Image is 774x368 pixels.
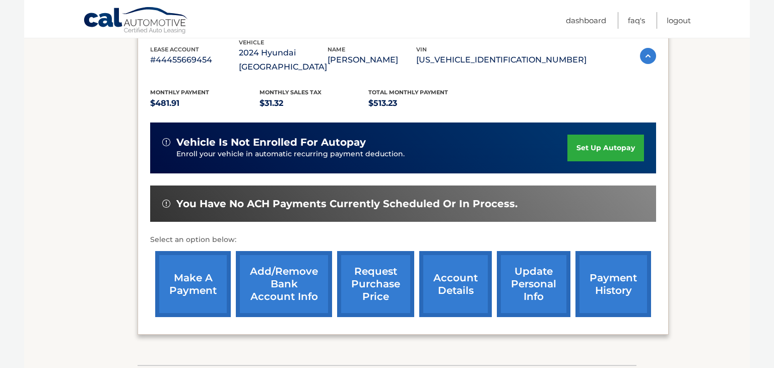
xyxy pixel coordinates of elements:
[150,46,199,53] span: lease account
[239,46,328,74] p: 2024 Hyundai [GEOGRAPHIC_DATA]
[628,12,645,29] a: FAQ's
[260,89,321,96] span: Monthly sales Tax
[176,149,567,160] p: Enroll your vehicle in automatic recurring payment deduction.
[567,135,644,161] a: set up autopay
[328,53,416,67] p: [PERSON_NAME]
[667,12,691,29] a: Logout
[419,251,492,317] a: account details
[162,138,170,146] img: alert-white.svg
[497,251,570,317] a: update personal info
[236,251,332,317] a: Add/Remove bank account info
[328,46,345,53] span: name
[176,198,518,210] span: You have no ACH payments currently scheduled or in process.
[260,96,369,110] p: $31.32
[416,46,427,53] span: vin
[155,251,231,317] a: make a payment
[176,136,366,149] span: vehicle is not enrolled for autopay
[150,96,260,110] p: $481.91
[150,53,239,67] p: #44455669454
[150,89,209,96] span: Monthly Payment
[162,200,170,208] img: alert-white.svg
[566,12,606,29] a: Dashboard
[150,234,656,246] p: Select an option below:
[575,251,651,317] a: payment history
[640,48,656,64] img: accordion-active.svg
[416,53,587,67] p: [US_VEHICLE_IDENTIFICATION_NUMBER]
[83,7,189,36] a: Cal Automotive
[368,96,478,110] p: $513.23
[239,39,264,46] span: vehicle
[368,89,448,96] span: Total Monthly Payment
[337,251,414,317] a: request purchase price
